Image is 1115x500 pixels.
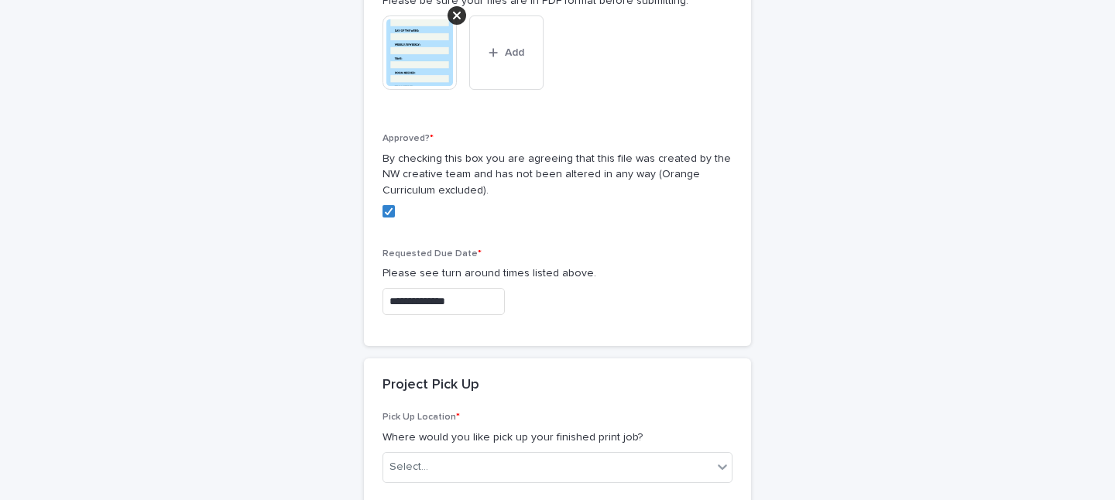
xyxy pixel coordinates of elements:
[383,249,482,259] span: Requested Due Date
[469,15,544,90] button: Add
[383,377,479,394] h2: Project Pick Up
[383,134,434,143] span: Approved?
[383,265,732,282] p: Please see turn around times listed above.
[505,47,524,58] span: Add
[383,413,460,422] span: Pick Up Location
[389,459,428,475] div: Select...
[383,151,732,199] p: By checking this box you are agreeing that this file was created by the NW creative team and has ...
[383,430,732,446] p: Where would you like pick up your finished print job?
